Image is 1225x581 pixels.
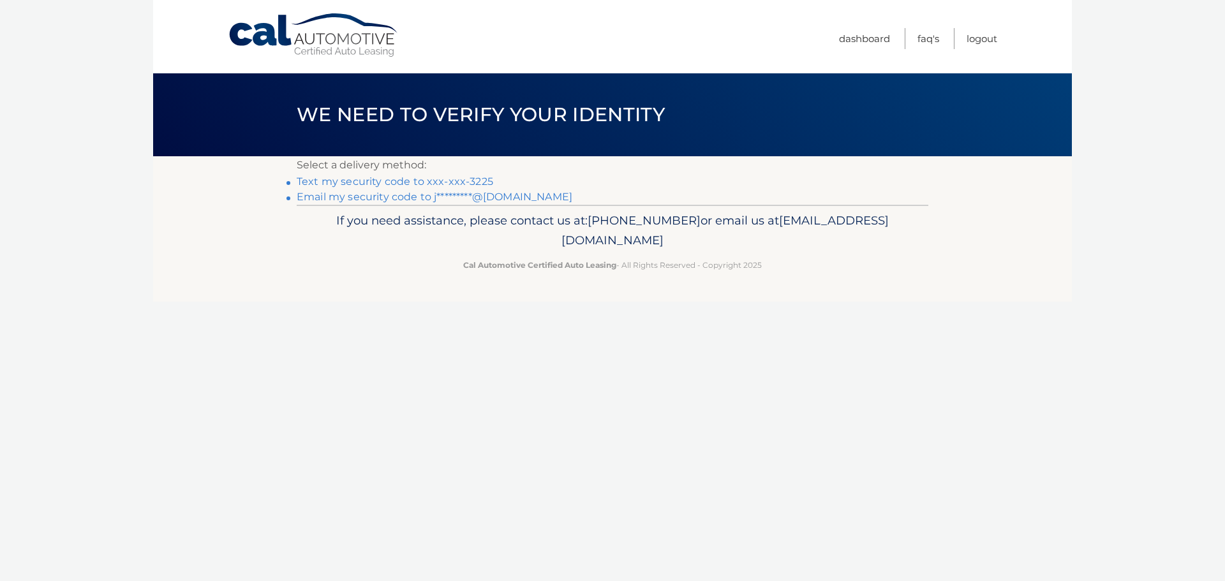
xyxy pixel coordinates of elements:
a: Cal Automotive [228,13,400,58]
a: Dashboard [839,28,890,49]
p: Select a delivery method: [297,156,928,174]
strong: Cal Automotive Certified Auto Leasing [463,260,616,270]
a: Text my security code to xxx-xxx-3225 [297,175,493,188]
p: - All Rights Reserved - Copyright 2025 [305,258,920,272]
a: Logout [967,28,997,49]
span: We need to verify your identity [297,103,665,126]
a: Email my security code to j*********@[DOMAIN_NAME] [297,191,572,203]
span: [PHONE_NUMBER] [588,213,701,228]
p: If you need assistance, please contact us at: or email us at [305,210,920,251]
a: FAQ's [917,28,939,49]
